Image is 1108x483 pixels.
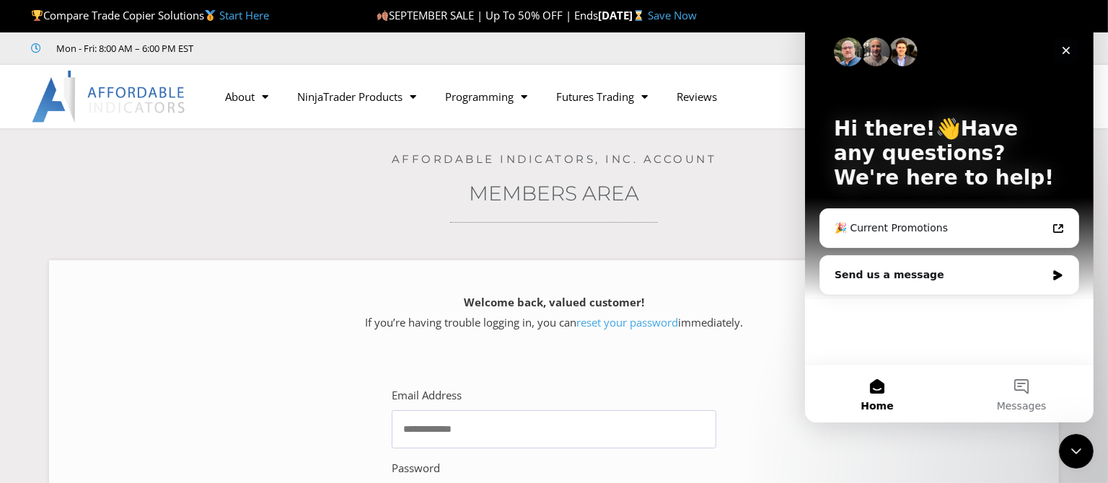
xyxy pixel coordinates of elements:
span: SEPTEMBER SALE | Up To 50% OFF | Ends [377,8,598,22]
iframe: Intercom live chat [1059,434,1094,469]
span: Compare Trade Copier Solutions [31,8,269,22]
iframe: Intercom live chat [805,14,1094,422]
img: 🍂 [377,10,388,21]
strong: [DATE] [598,8,648,22]
label: Password [392,458,440,479]
p: If you’re having trouble logging in, you can immediately. [74,293,1034,333]
a: reset your password [576,315,678,329]
a: NinjaTrader Products [283,80,431,113]
nav: Menu [211,80,865,113]
a: Programming [431,80,542,113]
img: 🥇 [205,10,216,21]
a: About [211,80,283,113]
img: 🏆 [32,10,43,21]
a: Affordable Indicators, Inc. Account [392,152,717,166]
label: Email Address [392,386,462,406]
a: Start Here [219,8,269,22]
iframe: Customer reviews powered by Trustpilot [214,41,431,56]
img: LogoAI | Affordable Indicators – NinjaTrader [32,71,187,123]
img: ⌛ [633,10,644,21]
a: Members Area [469,181,639,205]
span: Mon - Fri: 8:00 AM – 6:00 PM EST [53,40,194,57]
a: Save Now [648,8,697,22]
a: Futures Trading [542,80,662,113]
strong: Welcome back, valued customer! [464,295,644,309]
a: Reviews [662,80,731,113]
